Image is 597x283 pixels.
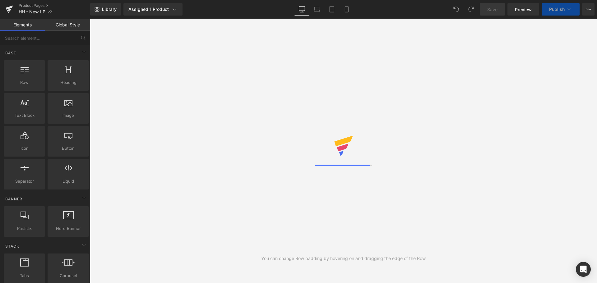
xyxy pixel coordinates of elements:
span: Parallax [6,225,43,232]
div: You can change Row padding by hovering on and dragging the edge of the Row [261,255,426,262]
button: Publish [542,3,580,16]
span: Banner [5,196,23,202]
span: Button [49,145,87,152]
button: Redo [465,3,477,16]
span: Publish [549,7,565,12]
div: Assigned 1 Product [128,6,178,12]
span: Liquid [49,178,87,185]
span: Icon [6,145,43,152]
a: Desktop [294,3,309,16]
span: Heading [49,79,87,86]
span: Base [5,50,17,56]
a: Tablet [324,3,339,16]
span: Separator [6,178,43,185]
span: Stack [5,243,20,249]
a: New Library [90,3,121,16]
a: Product Pages [19,3,90,8]
span: Tabs [6,272,43,279]
span: Text Block [6,112,43,119]
span: Row [6,79,43,86]
span: Carousel [49,272,87,279]
button: More [582,3,595,16]
span: Library [102,7,117,12]
div: Open Intercom Messenger [576,262,591,277]
span: Save [487,6,497,13]
span: Image [49,112,87,119]
a: Preview [507,3,539,16]
a: Mobile [339,3,354,16]
a: Global Style [45,19,90,31]
span: HH - New LP [19,9,45,14]
button: Undo [450,3,462,16]
span: Preview [515,6,532,13]
span: Hero Banner [49,225,87,232]
a: Laptop [309,3,324,16]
